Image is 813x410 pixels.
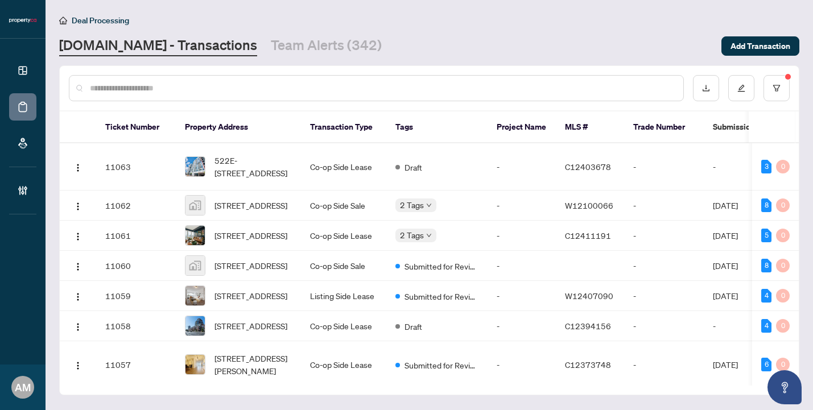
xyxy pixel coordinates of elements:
span: Submitted for Review [405,290,478,303]
td: - [624,311,704,341]
div: 4 [761,289,771,303]
td: [DATE] [704,221,800,251]
td: Co-op Side Lease [301,221,386,251]
td: [DATE] [704,190,800,221]
span: Draft [405,320,422,333]
button: Logo [69,256,87,275]
td: 11063 [96,143,176,190]
div: 5 [761,229,771,242]
img: thumbnail-img [185,196,205,215]
td: - [704,311,800,341]
div: 8 [761,259,771,272]
td: - [624,190,704,221]
span: filter [773,84,781,92]
td: - [624,281,704,311]
span: down [426,233,432,238]
td: Co-op Side Lease [301,341,386,388]
td: 11062 [96,190,176,221]
span: [STREET_ADDRESS][PERSON_NAME] [214,352,292,377]
td: - [488,311,556,341]
span: home [59,16,67,24]
span: [STREET_ADDRESS] [214,320,287,332]
img: thumbnail-img [185,286,205,305]
td: - [488,190,556,221]
button: Logo [69,317,87,335]
span: [STREET_ADDRESS] [214,259,287,272]
span: [STREET_ADDRESS] [214,229,287,242]
div: 0 [776,319,790,333]
th: Trade Number [624,111,704,143]
span: AM [15,379,31,395]
img: logo [9,17,36,24]
span: 2 Tags [400,198,424,212]
span: Submitted for Review [405,260,478,272]
button: Logo [69,355,87,374]
img: thumbnail-img [185,157,205,176]
img: thumbnail-img [185,316,205,336]
td: 11061 [96,221,176,251]
span: [STREET_ADDRESS] [214,199,287,212]
th: Tags [386,111,488,143]
img: Logo [73,292,82,301]
span: W12407090 [565,291,613,301]
th: Property Address [176,111,301,143]
img: thumbnail-img [185,256,205,275]
span: Add Transaction [731,37,790,55]
td: Co-op Side Sale [301,251,386,281]
span: Deal Processing [72,15,129,26]
td: - [488,251,556,281]
td: - [488,221,556,251]
img: Logo [73,262,82,271]
img: thumbnail-img [185,226,205,245]
div: 0 [776,358,790,371]
span: down [426,202,432,208]
img: Logo [73,232,82,241]
td: - [624,143,704,190]
span: [STREET_ADDRESS] [214,289,287,302]
span: Submitted for Review [405,359,478,371]
button: Logo [69,226,87,245]
button: Open asap [767,370,802,404]
td: [DATE] [704,281,800,311]
th: Transaction Type [301,111,386,143]
a: [DOMAIN_NAME] - Transactions [59,36,257,56]
span: edit [737,84,745,92]
td: - [488,281,556,311]
span: C12403678 [565,161,611,172]
img: Logo [73,163,82,172]
img: Logo [73,361,82,370]
div: 6 [761,358,771,371]
td: Co-op Side Lease [301,311,386,341]
img: Logo [73,322,82,332]
button: Logo [69,158,87,176]
td: - [624,341,704,388]
span: C12411191 [565,230,611,241]
button: Logo [69,196,87,214]
td: Co-op Side Lease [301,143,386,190]
span: Submission Date [713,121,774,133]
th: Submission Date [704,111,800,143]
td: [DATE] [704,341,800,388]
td: - [624,221,704,251]
div: 0 [776,229,790,242]
td: - [488,341,556,388]
span: C12373748 [565,359,611,370]
div: 3 [761,160,771,173]
span: Draft [405,161,422,173]
a: Team Alerts (342) [271,36,382,56]
div: 0 [776,289,790,303]
div: 8 [761,198,771,212]
span: C12394156 [565,321,611,331]
button: Logo [69,287,87,305]
td: - [704,143,800,190]
img: Logo [73,202,82,211]
td: Listing Side Lease [301,281,386,311]
th: MLS # [556,111,624,143]
button: download [693,75,719,101]
td: - [624,251,704,281]
button: Add Transaction [721,36,799,56]
img: thumbnail-img [185,355,205,374]
th: Ticket Number [96,111,176,143]
span: W12100066 [565,200,613,210]
td: 11057 [96,341,176,388]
